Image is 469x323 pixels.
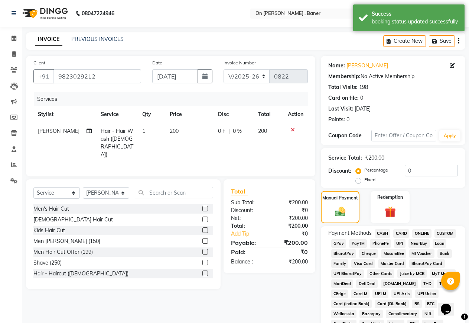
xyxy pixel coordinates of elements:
[225,199,269,207] div: Sub Total:
[225,230,277,238] a: Add Tip
[409,249,434,258] span: MI Voucher
[351,259,375,268] span: Visa Card
[391,290,412,298] span: UPI Axis
[381,205,400,219] img: _gift.svg
[331,269,364,278] span: UPI BharatPay
[346,116,349,124] div: 0
[433,239,447,248] span: Loan
[439,130,460,141] button: Apply
[381,279,418,288] span: [DOMAIN_NAME]
[254,106,283,123] th: Total
[425,300,437,308] span: BTC
[33,237,100,245] div: Men [PERSON_NAME] (150)
[38,128,79,134] span: [PERSON_NAME]
[19,3,70,24] img: logo
[359,310,383,318] span: Razorpay
[277,230,313,238] div: ₹0
[269,214,313,222] div: ₹200.00
[328,105,353,113] div: Last Visit:
[328,154,362,162] div: Service Total:
[214,106,254,123] th: Disc
[355,105,371,113] div: [DATE]
[331,239,346,248] span: GPay
[269,199,313,207] div: ₹200.00
[328,167,351,175] div: Discount:
[224,60,256,66] label: Invoice Number
[225,222,269,230] div: Total:
[331,300,372,308] span: Card (Indian Bank)
[375,229,391,238] span: CASH
[165,106,214,123] th: Price
[225,214,269,222] div: Net:
[437,249,452,258] span: Bank
[421,279,434,288] span: THD
[101,128,133,158] span: Hair - Hair Wash ([DEMOGRAPHIC_DATA])
[372,18,459,26] div: booking status updated successfully
[328,229,372,237] span: Payment Methods
[371,130,436,141] input: Enter Offer / Coupon Code
[283,106,308,123] th: Action
[225,258,269,266] div: Balance :
[269,207,313,214] div: ₹0
[346,62,388,70] a: [PERSON_NAME]
[322,195,358,201] label: Manual Payment
[359,83,368,91] div: 198
[364,167,388,173] label: Percentage
[225,247,269,256] div: Paid:
[152,60,162,66] label: Date
[331,290,348,298] span: CEdge
[412,229,431,238] span: ONLINE
[138,106,166,123] th: Qty
[328,132,371,140] div: Coupon Code
[258,128,267,134] span: 200
[356,279,378,288] span: DefiDeal
[351,290,369,298] span: Card M
[412,300,422,308] span: RS
[372,10,459,18] div: Success
[33,106,96,123] th: Stylist
[142,128,145,134] span: 1
[96,106,138,123] th: Service
[328,73,458,80] div: No Active Membership
[269,222,313,230] div: ₹200.00
[375,300,409,308] span: Card (DL Bank)
[34,92,313,106] div: Services
[381,249,406,258] span: MosamBee
[82,3,114,24] b: 08047224946
[331,249,356,258] span: BharatPay
[367,269,394,278] span: Other Cards
[33,259,62,267] div: Shave (250)
[377,194,403,201] label: Redemption
[422,310,434,318] span: Nift
[35,33,62,46] a: INVOICE
[228,127,230,135] span: |
[349,239,367,248] span: PayTM
[430,269,456,278] span: MyT Money
[408,239,430,248] span: NearBuy
[225,207,269,214] div: Discount:
[328,73,361,80] div: Membership:
[33,205,69,213] div: Men's Hair Cut
[429,35,455,47] button: Save
[393,229,409,238] span: CARD
[33,270,128,278] div: Hair - Haircut ([DEMOGRAPHIC_DATA])
[365,154,384,162] div: ₹200.00
[269,247,313,256] div: ₹0
[331,279,354,288] span: MariDeal
[218,127,225,135] span: 0 F
[332,206,349,218] img: _cash.svg
[409,259,445,268] span: BharatPay Card
[378,259,406,268] span: Master Card
[233,127,242,135] span: 0 %
[383,35,426,47] button: Create New
[328,83,358,91] div: Total Visits:
[53,69,141,83] input: Search by Name/Mobile/Email/Code
[434,229,456,238] span: CUSTOM
[397,269,427,278] span: Juice by MCB
[269,238,313,247] div: ₹200.00
[135,187,213,198] input: Search or Scan
[415,290,439,298] span: UPI Union
[359,249,378,258] span: Cheque
[370,239,391,248] span: PhonePe
[328,62,345,70] div: Name:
